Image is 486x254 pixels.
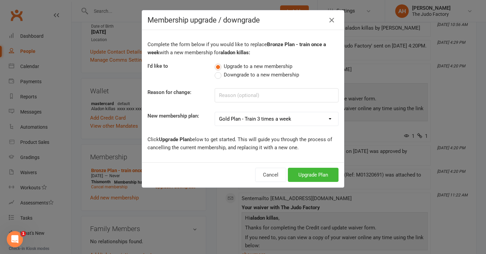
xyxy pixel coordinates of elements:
label: I'd like to [147,62,168,70]
label: Reason for change: [147,88,191,96]
span: Upgrade to a new membership [224,62,292,69]
b: Upgrade Plan [159,136,190,142]
label: New membership plan: [147,112,199,120]
button: Upgrade Plan [288,168,339,182]
h4: Membership upgrade / downgrade [147,16,339,24]
input: Reason (optional) [215,88,339,102]
b: aladon killas: [220,50,250,56]
p: Click below to get started. This will guide you through the process of cancelling the current mem... [147,135,339,152]
iframe: Intercom live chat [7,231,23,247]
span: 1 [21,231,26,236]
button: Cancel [255,168,286,182]
span: Downgrade to a new membership [224,71,299,78]
p: Complete the form below if you would like to replace with a new membership for [147,40,339,57]
button: Close [326,15,337,26]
